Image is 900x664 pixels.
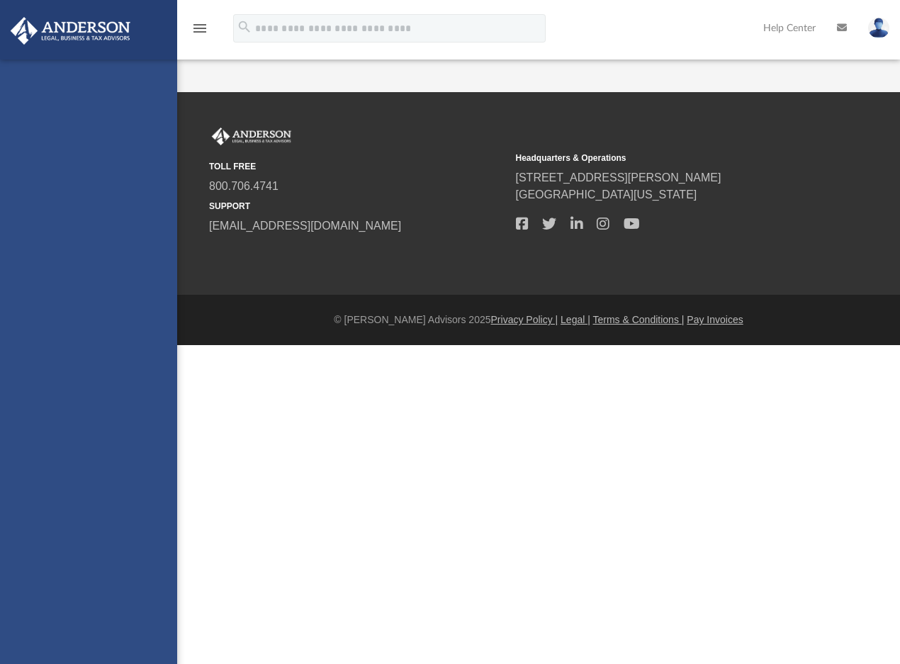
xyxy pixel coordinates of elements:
[209,220,401,232] a: [EMAIL_ADDRESS][DOMAIN_NAME]
[209,200,506,213] small: SUPPORT
[687,314,743,325] a: Pay Invoices
[177,313,900,327] div: © [PERSON_NAME] Advisors 2025
[561,314,590,325] a: Legal |
[516,188,697,201] a: [GEOGRAPHIC_DATA][US_STATE]
[868,18,889,38] img: User Pic
[6,17,135,45] img: Anderson Advisors Platinum Portal
[516,171,721,184] a: [STREET_ADDRESS][PERSON_NAME]
[209,180,279,192] a: 800.706.4741
[491,314,558,325] a: Privacy Policy |
[209,128,294,146] img: Anderson Advisors Platinum Portal
[516,152,813,164] small: Headquarters & Operations
[191,27,208,37] a: menu
[209,160,506,173] small: TOLL FREE
[237,19,252,35] i: search
[191,20,208,37] i: menu
[593,314,685,325] a: Terms & Conditions |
